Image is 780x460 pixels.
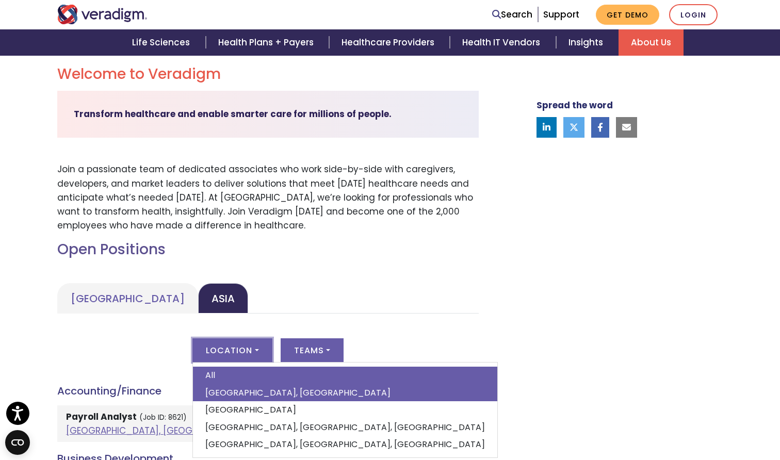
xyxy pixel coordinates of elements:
[74,108,392,120] strong: Transform healthcare and enable smarter care for millions of people.
[198,283,248,314] a: Asia
[596,5,659,25] a: Get Demo
[66,424,353,437] a: [GEOGRAPHIC_DATA], [GEOGRAPHIC_DATA], [GEOGRAPHIC_DATA]
[193,436,497,453] a: [GEOGRAPHIC_DATA], [GEOGRAPHIC_DATA], [GEOGRAPHIC_DATA]
[193,367,497,384] a: All
[543,8,579,21] a: Support
[329,29,450,56] a: Healthcare Providers
[537,99,613,111] strong: Spread the word
[57,65,479,83] h2: Welcome to Veradigm
[57,283,198,314] a: [GEOGRAPHIC_DATA]
[57,5,148,24] img: Veradigm logo
[193,401,497,419] a: [GEOGRAPHIC_DATA]
[66,410,137,423] strong: Payroll Analyst
[281,338,344,362] button: Teams
[57,385,479,397] h4: Accounting/Finance
[139,413,187,422] small: (Job ID: 8621)
[619,29,684,56] a: About Us
[206,29,329,56] a: Health Plans + Payers
[669,4,718,25] a: Login
[5,430,30,455] button: Open CMP widget
[193,419,497,436] a: [GEOGRAPHIC_DATA], [GEOGRAPHIC_DATA], [GEOGRAPHIC_DATA]
[120,29,205,56] a: Life Sciences
[492,8,532,22] a: Search
[57,241,479,258] h2: Open Positions
[57,162,479,233] p: Join a passionate team of dedicated associates who work side-by-side with caregivers, developers,...
[450,29,556,56] a: Health IT Vendors
[192,338,272,362] button: Location
[193,384,497,402] a: [GEOGRAPHIC_DATA], [GEOGRAPHIC_DATA]
[556,29,619,56] a: Insights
